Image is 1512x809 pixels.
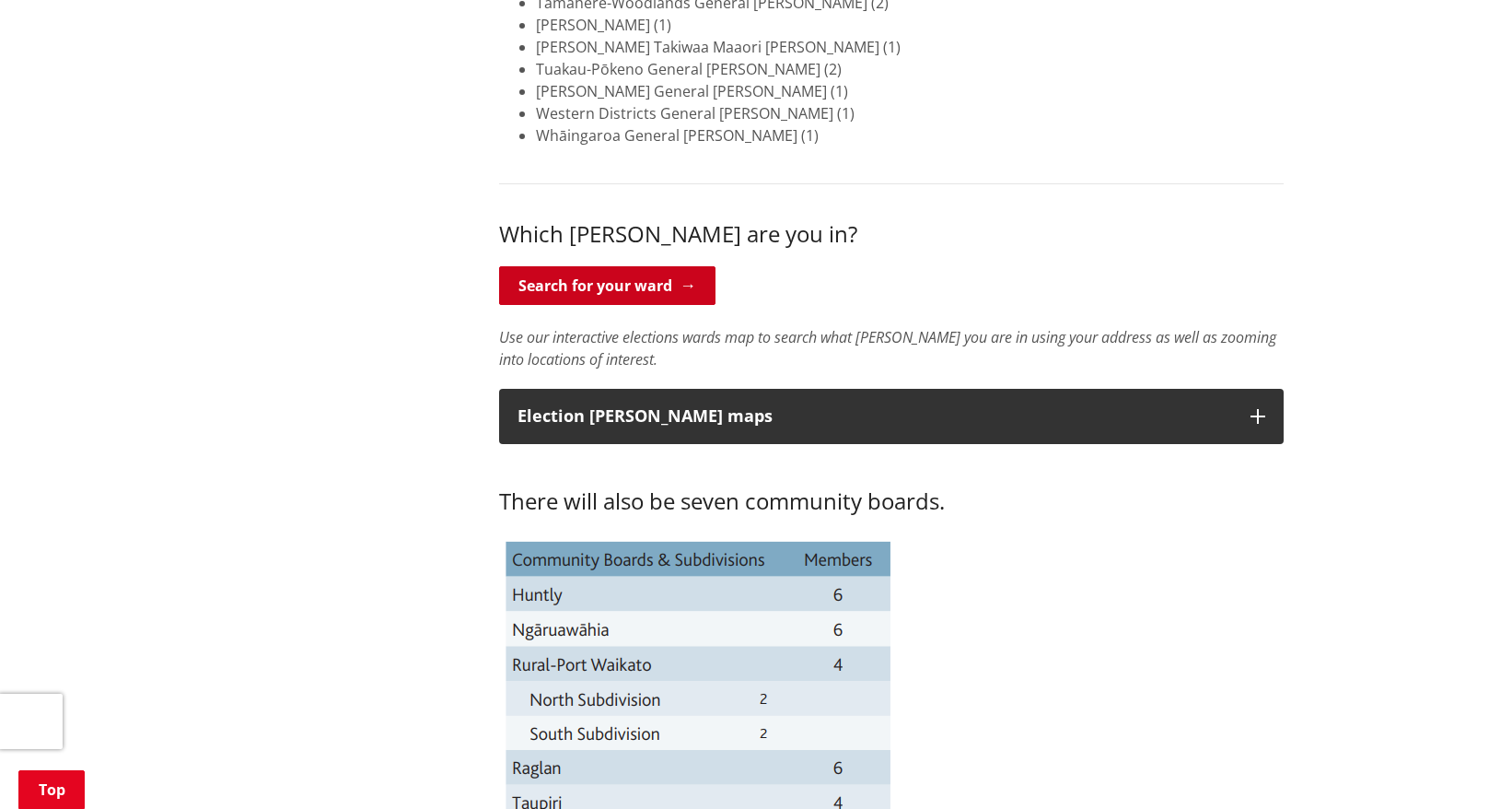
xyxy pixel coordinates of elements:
em: Use our interactive elections wards map to search what [PERSON_NAME] you are in using your addres... [499,327,1276,369]
h3: There will also be seven community boards. [499,463,1284,516]
a: Top [18,770,85,809]
li: Whāingaroa General [PERSON_NAME] (1) [536,124,1284,147]
li: [PERSON_NAME] Takiwaa Maaori [PERSON_NAME] (1) [536,36,1284,58]
li: [PERSON_NAME] General [PERSON_NAME] (1) [536,80,1284,102]
li: Western Districts General [PERSON_NAME] (1) [536,102,1284,124]
a: Search for your ward [499,266,715,305]
h3: Which [PERSON_NAME] are you in? [499,221,1284,248]
p: Election [PERSON_NAME] maps [518,407,1232,426]
li: Tuakau-Pōkeno General [PERSON_NAME] (2) [536,58,1284,80]
iframe: Messenger Launcher [1427,732,1494,798]
li: [PERSON_NAME] (1) [536,14,1284,36]
button: Election [PERSON_NAME] maps [499,389,1284,444]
